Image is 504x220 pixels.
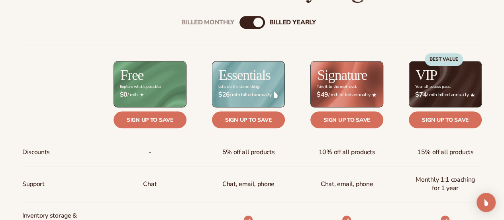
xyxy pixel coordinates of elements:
span: / mth billed annually [218,91,278,99]
a: Sign up to save [212,111,285,128]
strong: $74 [415,91,427,99]
div: BEST VALUE [425,53,463,66]
span: 10% off all products [319,145,375,160]
a: Sign up to save [409,111,482,128]
span: 15% off all products [417,145,474,160]
img: Signature_BG_eeb718c8-65ac-49e3-a4e5-327c6aa73146.jpg [311,61,383,107]
h2: Essentials [219,68,271,82]
strong: $0 [120,91,127,99]
img: Free_Icon_bb6e7c7e-73f8-44bd-8ed0-223ea0fc522e.png [140,93,144,97]
img: drop.png [274,91,278,98]
div: Open Intercom Messenger [477,193,496,212]
img: Crown_2d87c031-1b5a-4345-8312-a4356ddcde98.png [471,93,475,97]
h2: VIP [416,68,437,82]
strong: $26 [218,91,230,99]
img: VIP_BG_199964bd-3653-43bc-8a67-789d2d7717b9.jpg [409,61,481,107]
span: 5% off all products [222,145,275,160]
img: free_bg.png [114,61,186,107]
span: / mth billed annually [415,91,475,99]
span: Support [22,177,45,192]
img: Essentials_BG_9050f826-5aa9-47d9-a362-757b82c62641.jpg [212,61,284,107]
h2: Signature [317,68,367,82]
a: Sign up to save [114,111,186,128]
strong: $49 [317,91,328,99]
img: Star_6.png [372,93,376,97]
p: Chat [143,177,157,192]
span: / mth billed annually [317,91,377,99]
span: Chat, email, phone [321,177,373,192]
div: Billed Monthly [181,18,235,26]
a: Sign up to save [310,111,383,128]
span: / mth [120,91,180,99]
div: billed Yearly [269,18,316,26]
span: - [149,145,151,160]
h2: Free [120,68,143,82]
p: Chat, email, phone [222,177,275,192]
span: Discounts [22,145,50,160]
span: Monthly 1:1 coaching for 1 year [415,172,475,196]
